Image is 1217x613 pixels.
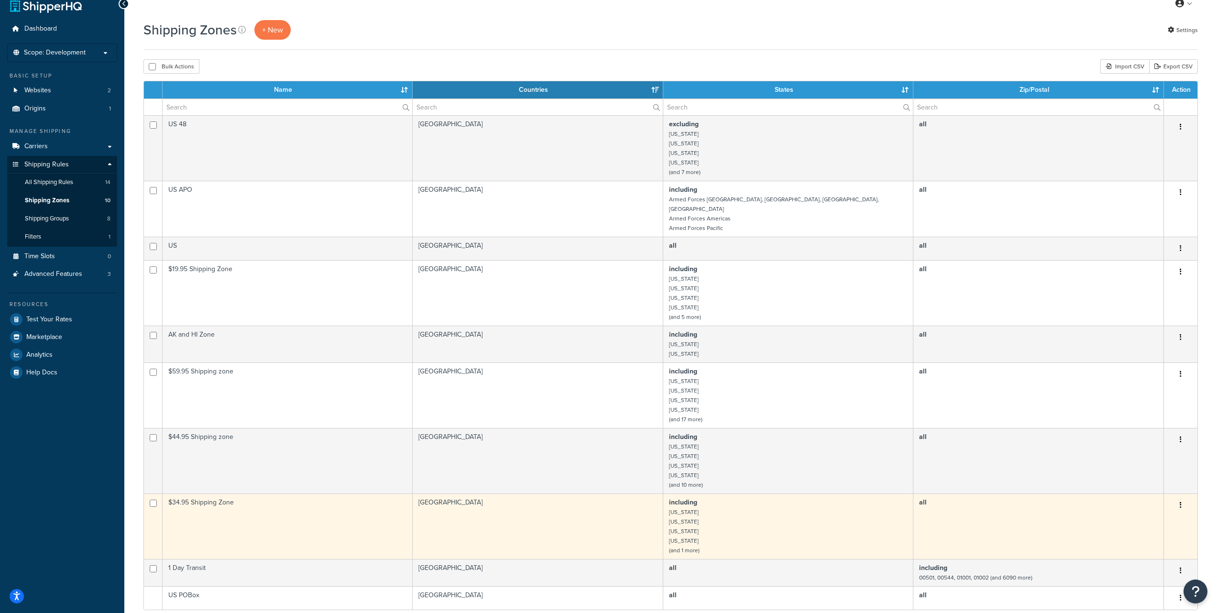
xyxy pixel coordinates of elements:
b: all [919,432,927,442]
a: Websites 2 [7,82,117,99]
span: Origins [24,105,46,113]
a: Filters 1 [7,228,117,246]
span: Advanced Features [24,270,82,278]
div: Resources [7,300,117,308]
b: including [669,432,697,442]
b: including [669,185,697,195]
small: [US_STATE] [669,396,699,405]
b: all [919,366,927,376]
small: [US_STATE] [669,139,699,148]
b: including [669,264,697,274]
span: All Shipping Rules [25,178,73,186]
b: all [669,241,677,251]
td: [GEOGRAPHIC_DATA] [413,115,663,181]
a: Settings [1168,23,1198,37]
small: [US_STATE] [669,517,699,526]
small: (and 7 more) [669,168,701,176]
small: Armed Forces [GEOGRAPHIC_DATA], [GEOGRAPHIC_DATA], [GEOGRAPHIC_DATA], [GEOGRAPHIC_DATA] [669,195,879,213]
small: (and 10 more) [669,481,703,489]
small: (and 17 more) [669,415,702,424]
span: Time Slots [24,252,55,261]
small: [US_STATE] [669,350,699,358]
td: [GEOGRAPHIC_DATA] [413,559,663,586]
li: Advanced Features [7,265,117,283]
b: all [919,119,927,129]
td: $59.95 Shipping zone [163,362,413,428]
td: $19.95 Shipping Zone [163,260,413,326]
small: [US_STATE] [669,452,699,460]
a: + New [254,20,291,40]
span: Analytics [26,351,53,359]
span: Help Docs [26,369,57,377]
span: 0 [108,252,111,261]
small: [US_STATE] [669,536,699,545]
a: Test Your Rates [7,311,117,328]
span: 2 [108,87,111,95]
span: Carriers [24,142,48,151]
span: Marketplace [26,333,62,341]
td: [GEOGRAPHIC_DATA] [413,586,663,610]
th: States: activate to sort column ascending [663,81,913,99]
span: 10 [105,197,110,205]
li: All Shipping Rules [7,174,117,191]
span: Shipping Zones [25,197,69,205]
a: Analytics [7,346,117,363]
a: Shipping Groups 8 [7,210,117,228]
span: Shipping Groups [25,215,69,223]
input: Search [413,99,663,115]
a: Shipping Zones 10 [7,192,117,209]
li: Help Docs [7,364,117,381]
span: Scope: Development [24,49,86,57]
td: US 48 [163,115,413,181]
small: (and 5 more) [669,313,701,321]
th: Name: activate to sort column ascending [163,81,413,99]
small: [US_STATE] [669,158,699,167]
td: [GEOGRAPHIC_DATA] [413,362,663,428]
td: [GEOGRAPHIC_DATA] [413,326,663,362]
td: 1 Day Transit [163,559,413,586]
b: including [669,497,697,507]
a: Origins 1 [7,100,117,118]
a: Time Slots 0 [7,248,117,265]
span: Dashboard [24,25,57,33]
small: [US_STATE] [669,340,699,349]
td: US APO [163,181,413,237]
small: [US_STATE] [669,284,699,293]
td: $34.95 Shipping Zone [163,493,413,559]
b: all [669,590,677,600]
b: all [919,590,927,600]
span: + New [262,24,283,35]
b: all [919,241,927,251]
span: Shipping Rules [24,161,69,169]
a: Dashboard [7,20,117,38]
li: Shipping Zones [7,192,117,209]
li: Websites [7,82,117,99]
th: Countries: activate to sort column ascending [413,81,663,99]
small: Armed Forces Americas [669,214,731,223]
small: [US_STATE] [669,303,699,312]
a: Marketplace [7,328,117,346]
td: AK and HI Zone [163,326,413,362]
th: Action [1164,81,1197,99]
small: (and 1 more) [669,546,700,555]
b: all [669,563,677,573]
span: 1 [109,233,110,241]
span: Websites [24,87,51,95]
li: Shipping Rules [7,156,117,247]
td: [GEOGRAPHIC_DATA] [413,181,663,237]
b: all [919,329,927,339]
b: including [669,329,697,339]
a: Carriers [7,138,117,155]
small: [US_STATE] [669,130,699,138]
b: excluding [669,119,699,129]
li: Filters [7,228,117,246]
li: Time Slots [7,248,117,265]
div: Manage Shipping [7,127,117,135]
a: Export CSV [1149,59,1198,74]
span: Test Your Rates [26,316,72,324]
b: all [919,264,927,274]
a: Advanced Features 3 [7,265,117,283]
small: Armed Forces Pacific [669,224,723,232]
